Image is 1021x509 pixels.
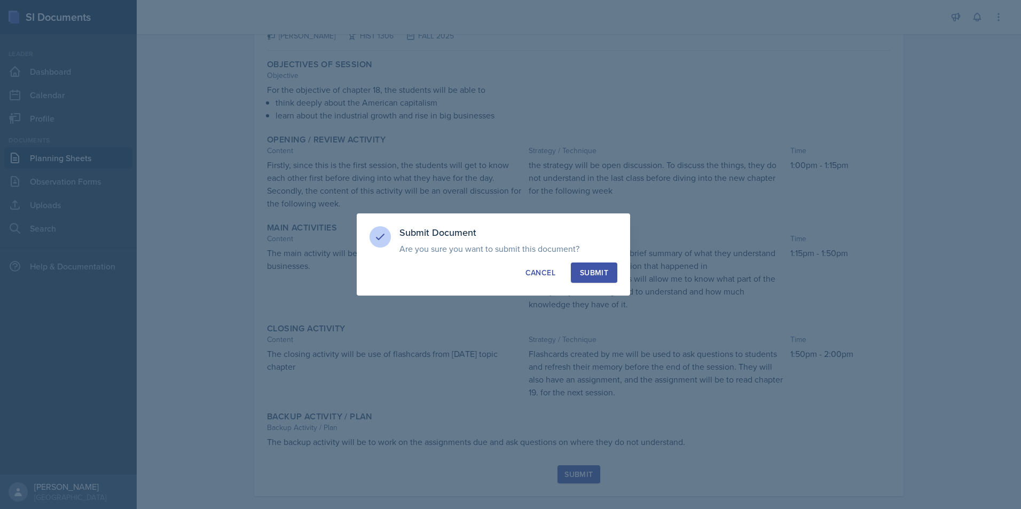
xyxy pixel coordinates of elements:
h3: Submit Document [399,226,617,239]
div: Cancel [525,267,555,278]
p: Are you sure you want to submit this document? [399,243,617,254]
button: Cancel [516,263,564,283]
button: Submit [571,263,617,283]
div: Submit [580,267,608,278]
